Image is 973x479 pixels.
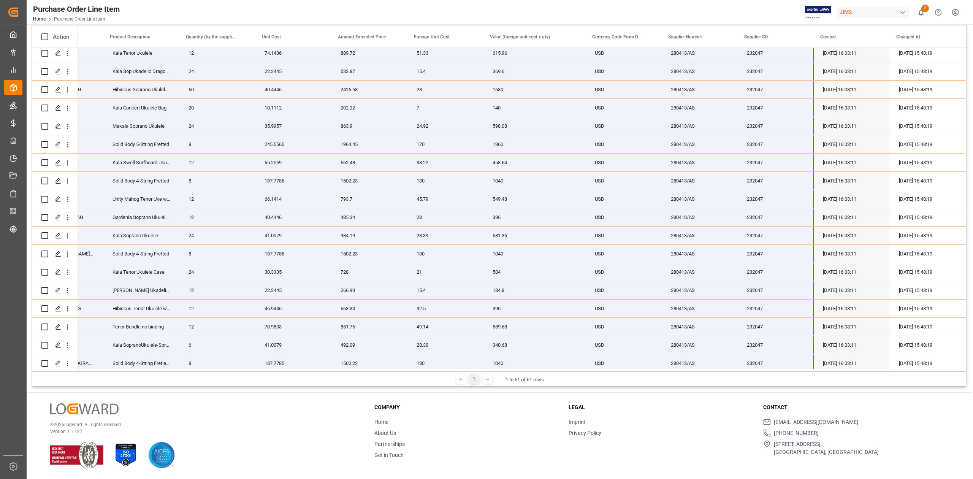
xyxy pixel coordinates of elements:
div: 793.7 [331,190,407,208]
div: Press SPACE to select this row. [32,300,78,318]
div: [DATE] 16:03:11 [814,44,890,62]
div: USD [586,336,662,354]
div: JIMS [837,7,910,18]
h3: Company [374,403,559,411]
div: 41.0079 [255,336,331,354]
div: 232047 [738,300,814,317]
div: USD [586,263,662,281]
div: 280413/AS [662,208,738,226]
div: 232047 [738,172,814,190]
div: 1040 [483,245,586,263]
span: 2 [921,5,929,12]
div: USD [586,99,662,117]
div: 336 [483,208,586,226]
div: 232047 [738,281,814,299]
div: 41.0079 [255,227,331,244]
div: 1040 [483,172,586,190]
div: 130 [407,245,483,263]
div: 7 [407,99,483,117]
div: Kala Soprano Ukulele [103,227,179,244]
div: USD [586,227,662,244]
span: [STREET_ADDRESS], [GEOGRAPHIC_DATA], [GEOGRAPHIC_DATA] [774,440,879,456]
div: 232047 [738,44,814,62]
div: 66.1414 [255,190,331,208]
div: 615.96 [483,44,586,62]
img: Exertis%20JAM%20-%20Email%20Logo.jpg_1722504956.jpg [805,6,831,19]
button: show 2 new notifications [913,4,930,21]
div: 60 [179,81,255,98]
div: 390 [483,300,586,317]
div: USD [586,62,662,80]
span: Unit Cost [262,34,281,40]
div: Solid Body 4-String Fretted [103,245,179,263]
div: Press SPACE to select this row. [32,227,78,245]
a: Home [33,16,46,22]
img: ISO 27001 Certification [113,442,139,468]
div: Press SPACE to select this row. [32,208,78,227]
div: [DATE] 15:48:19 [890,190,966,208]
div: [DATE] 15:48:19 [890,44,966,62]
div: 232047 [738,135,814,153]
div: 266.93 [331,281,407,299]
div: 22.2445 [255,62,331,80]
div: 1360 [483,135,586,153]
div: Press SPACE to select this row. [32,99,78,117]
div: 232047 [738,318,814,336]
div: [DATE] 16:03:11 [814,99,890,117]
div: Press SPACE to select this row. [32,154,78,172]
h3: Legal [569,403,753,411]
div: 984.19 [331,227,407,244]
div: 8 [179,135,255,153]
div: 1680 [483,81,586,98]
div: Kala Swell Surfboard Ukulele [103,154,179,171]
div: [DATE] 15:48:19 [890,300,966,317]
div: 1040 [483,354,586,372]
div: [DATE] 16:03:11 [814,263,890,281]
div: [DATE] 16:03:11 [814,62,890,80]
div: [DATE] 15:48:19 [890,99,966,117]
div: [DATE] 16:03:11 [814,172,890,190]
div: 170 [407,135,483,153]
div: 24 [179,117,255,135]
span: Foreign Unit Cost [414,34,450,40]
div: USD [586,117,662,135]
span: Product Description [110,34,151,40]
div: Press SPACE to select this row. [32,190,78,208]
div: 280413/AS [662,354,738,372]
div: 589.68 [483,318,586,336]
div: [DATE] 15:48:19 [890,154,966,171]
div: Press SPACE to select this row. [32,62,78,81]
div: 728 [331,263,407,281]
div: 232047 [738,354,814,372]
div: 24 [179,227,255,244]
div: 889.72 [331,44,407,62]
div: 232047 [738,263,814,281]
div: 12 [179,281,255,299]
div: 8 [179,245,255,263]
div: Press SPACE to select this row. [32,135,78,154]
div: 38.22 [407,154,483,171]
div: 1502.23 [331,354,407,372]
div: 232047 [738,81,814,98]
div: USD [586,190,662,208]
div: [DATE] 15:48:19 [890,117,966,135]
div: 1964.45 [331,135,407,153]
span: Value (foreign unit cost x qty) [490,34,550,40]
div: USD [586,281,662,299]
div: Press SPACE to select this row. [32,245,78,263]
div: Kala Tenor Ukulele [103,44,179,62]
div: USD [586,44,662,62]
div: 15.4 [407,62,483,80]
div: 280413/AS [662,318,738,336]
div: 74.1436 [255,44,331,62]
div: 280413/AS [662,281,738,299]
div: [DATE] 16:03:11 [814,190,890,208]
div: [DATE] 16:03:11 [814,318,890,336]
div: 280413/AS [662,336,738,354]
div: [DATE] 15:48:19 [890,318,966,336]
div: [PERSON_NAME] Ukadelic Cherry Bomb [103,281,179,299]
a: Home [374,419,388,425]
a: Privacy Policy [569,430,601,436]
div: [DATE] 16:03:11 [814,227,890,244]
div: USD [586,81,662,98]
